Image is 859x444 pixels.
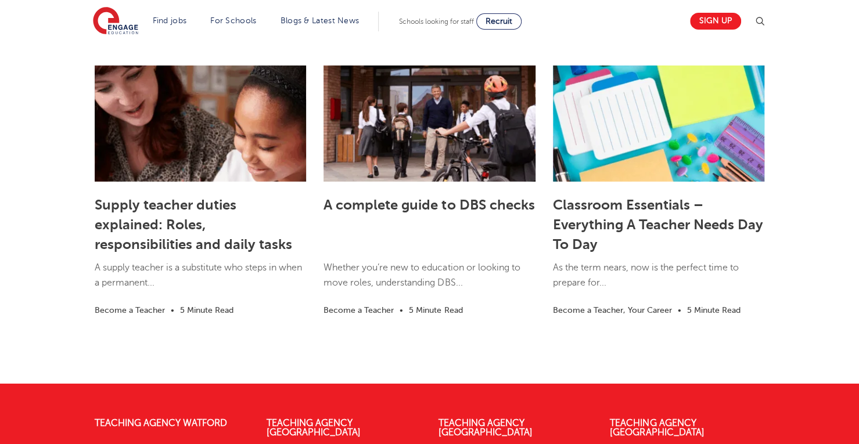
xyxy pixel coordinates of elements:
li: • [672,304,687,317]
a: Classroom Essentials – Everything A Teacher Needs Day To Day [553,197,763,252]
a: Recruit [476,13,522,30]
li: • [394,304,409,317]
li: 5 Minute Read [409,304,462,317]
p: Whether you’re new to education or looking to move roles, understanding DBS... [324,260,535,302]
img: Engage Education [93,7,138,36]
a: Teaching Agency Watford [95,418,227,428]
li: 5 Minute Read [687,304,741,317]
a: Sign up [690,13,741,30]
li: • [165,304,180,317]
p: As the term nears, now is the perfect time to prepare for... [553,260,764,302]
a: Teaching Agency [GEOGRAPHIC_DATA] [439,418,533,438]
a: Teaching Agency [GEOGRAPHIC_DATA] [267,418,361,438]
p: A supply teacher is a substitute who steps in when a permanent... [95,260,306,302]
li: Become a Teacher [324,304,394,317]
li: 5 Minute Read [180,304,233,317]
a: Find jobs [153,16,187,25]
span: Schools looking for staff [399,17,474,26]
li: Become a Teacher [95,304,165,317]
a: A complete guide to DBS checks [324,197,534,213]
a: Blogs & Latest News [281,16,360,25]
span: Recruit [486,17,512,26]
a: For Schools [210,16,256,25]
li: Become a Teacher, Your Career [553,304,672,317]
a: Supply teacher duties explained: Roles, responsibilities and daily tasks [95,197,292,252]
a: Teaching Agency [GEOGRAPHIC_DATA] [610,418,704,438]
